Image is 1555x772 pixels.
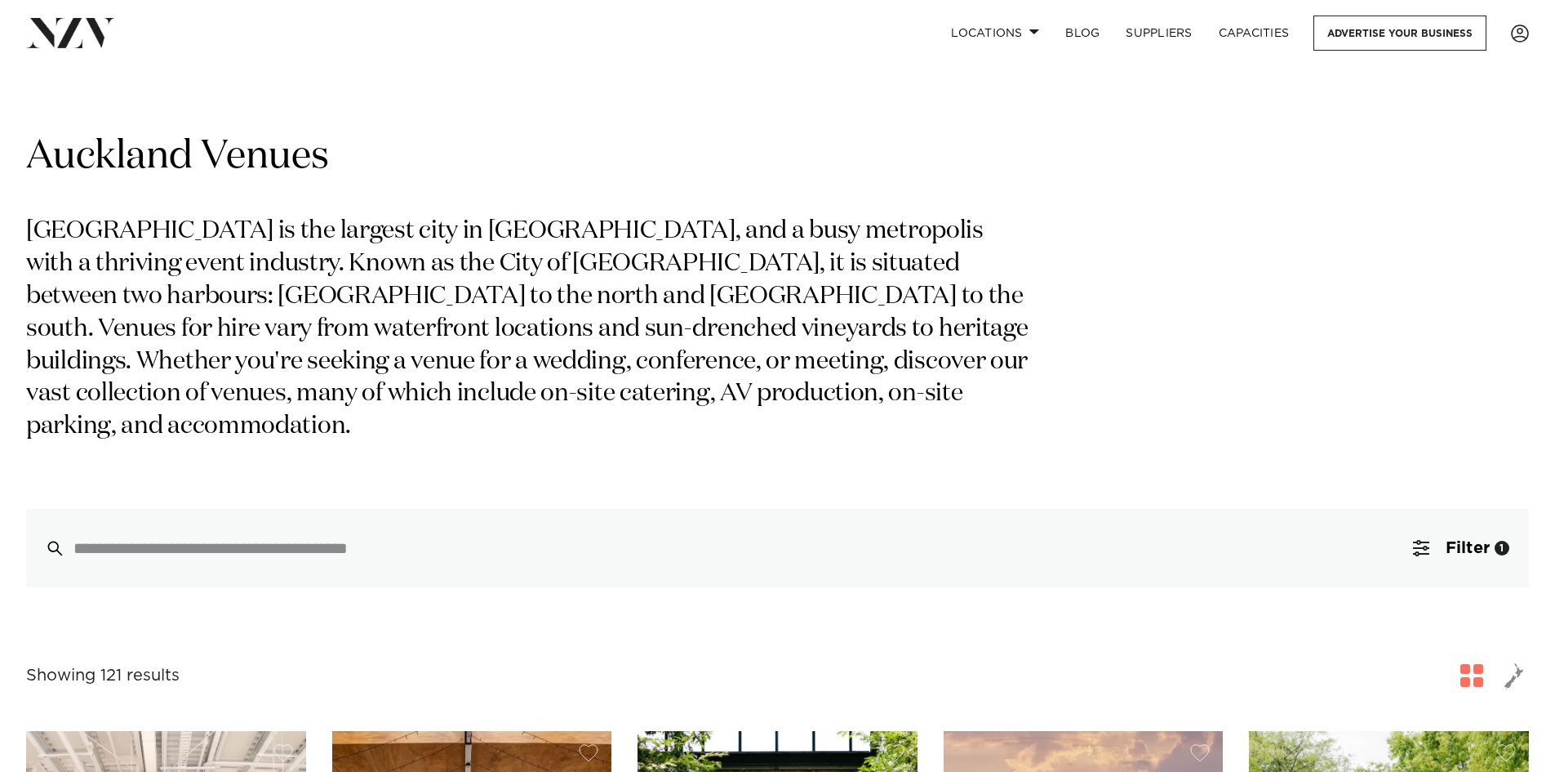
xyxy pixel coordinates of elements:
[1393,509,1529,587] button: Filter1
[1206,16,1303,51] a: Capacities
[1052,16,1113,51] a: BLOG
[1446,540,1490,556] span: Filter
[26,18,115,47] img: nzv-logo.png
[1113,16,1205,51] a: SUPPLIERS
[26,216,1035,444] p: [GEOGRAPHIC_DATA] is the largest city in [GEOGRAPHIC_DATA], and a busy metropolis with a thriving...
[26,663,180,689] div: Showing 121 results
[1495,541,1509,556] div: 1
[26,132,1529,183] h1: Auckland Venues
[938,16,1052,51] a: Locations
[1313,16,1486,51] a: Advertise your business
